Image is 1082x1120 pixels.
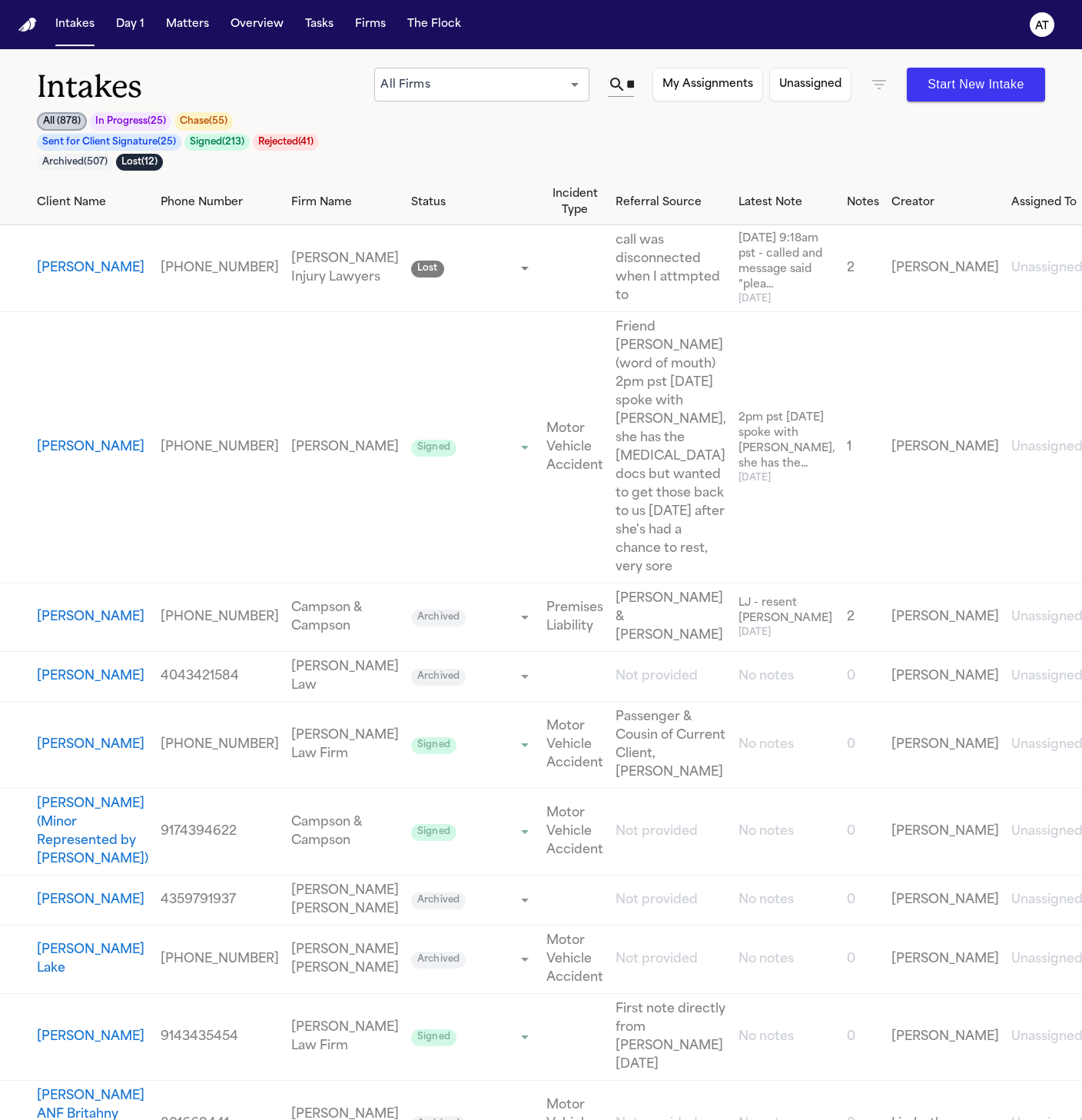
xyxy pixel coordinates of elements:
a: View details for Justin Scott Lake [291,941,399,978]
button: Tasks [299,11,340,38]
a: View details for Miguel Benjamin Medina [546,717,603,773]
a: View details for Scott Sandic [738,596,835,639]
button: Unassigned [769,68,851,101]
a: View details for Jessica Costello [291,1019,399,1055]
a: View details for Miguel Benjamin Medina [616,708,726,782]
span: No notes [738,894,794,906]
a: View details for Deborah Hachey [291,438,399,457]
a: View details for Scott Sandic [616,590,726,645]
a: View details for Scott Sandic [891,608,999,626]
span: No notes [738,1031,794,1043]
a: Matters [160,11,215,38]
button: Archived(507) [37,154,113,171]
span: [DATE] [738,472,835,484]
a: View details for Deborah Hachey [738,410,835,484]
div: Status [411,194,534,211]
a: View details for Scott Williams [616,667,726,686]
div: Update intake status [411,437,534,458]
span: Signed [411,440,456,457]
span: [DATE] [738,626,835,639]
span: Lost [411,261,444,278]
a: View details for Jessica Costello [161,1028,279,1046]
div: Referral Source [616,194,726,211]
span: 0 [847,739,855,751]
button: View details for Miguel Benjamin Medina [37,736,144,754]
span: No notes [738,670,794,683]
button: The Flock [401,11,467,38]
div: Update intake status [411,949,534,970]
span: Not provided [616,894,698,906]
a: View details for Scott Sandic [161,608,279,626]
div: Latest Note [738,194,835,211]
span: No notes [738,826,794,838]
span: No notes [738,953,794,965]
span: Signed [411,824,456,841]
a: View details for Deborah Hachey [546,420,603,475]
a: View details for Lillian Sainci (Minor Represented by Terry Michael) [847,823,879,841]
div: Notes [847,194,879,211]
a: View details for Miguel Benjamin Medina [738,736,835,754]
a: View details for Justin Scott Lake [37,941,148,978]
span: 0 [847,894,855,906]
span: 0 [847,670,855,683]
a: Home [18,18,37,32]
button: View details for Jessica Costello [37,1028,144,1046]
span: All Firms [380,79,430,91]
a: View details for James Pope [847,259,879,278]
a: View details for Deborah Hachey [891,438,999,457]
a: View details for Scott Henry [847,891,879,909]
span: 2pm pst [DATE] spoke with [PERSON_NAME], she has the... [738,410,835,472]
a: View details for James Pope [291,250,399,287]
a: View details for Justin Scott Lake [546,932,603,987]
a: View details for Scott Williams [891,667,999,686]
a: View details for Scott Williams [37,667,148,686]
span: No notes [738,739,794,751]
span: 0 [847,953,855,965]
button: Signed(213) [184,134,250,151]
span: 1 [847,441,851,454]
button: Firms [349,11,392,38]
span: 2 [847,611,855,623]
a: View details for Miguel Benjamin Medina [291,726,399,763]
span: 0 [847,1031,855,1043]
button: Intakes [49,11,101,38]
a: View details for Jessica Costello [847,1028,879,1046]
button: In Progress(25) [90,112,171,131]
div: Update intake status [411,734,534,756]
span: Not provided [616,826,698,838]
a: View details for Jessica Costello [37,1028,148,1046]
a: View details for Lillian Sainci (Minor Represented by Terry Michael) [616,823,726,841]
span: LJ - resent [PERSON_NAME] [738,596,835,626]
a: View details for Miguel Benjamin Medina [891,736,999,754]
a: View details for James Pope [738,231,835,305]
a: View details for Lillian Sainci (Minor Represented by Terry Michael) [738,823,835,841]
span: [DATE] 9:18am pst - called and message said "plea... [738,231,835,293]
h1: Intakes [37,68,374,106]
a: View details for Scott Henry [37,891,148,909]
a: View details for Justin Scott Lake [161,950,279,969]
a: View details for Scott Sandic [291,599,399,636]
span: Archived [411,610,466,626]
img: Finch Logo [18,18,37,32]
a: View details for James Pope [891,259,999,278]
a: View details for Deborah Hachey [847,438,879,457]
button: Overview [224,11,290,38]
div: Update intake status [411,821,534,842]
a: View details for Lillian Sainci (Minor Represented by Terry Michael) [161,823,279,841]
div: Firm Name [291,194,399,211]
a: View details for James Pope [616,231,726,305]
div: Update intake status [411,607,534,628]
span: Signed [411,1029,456,1046]
button: View details for Scott Sandic [37,608,144,626]
text: AT [1035,21,1049,32]
a: View details for Miguel Benjamin Medina [847,736,879,754]
div: Update intake status [411,258,534,279]
a: View details for Scott Sandic [37,608,148,626]
a: View details for James Pope [37,259,148,278]
a: View details for Scott Sandic [847,608,879,626]
a: View details for Lillian Sainci (Minor Represented by Terry Michael) [546,804,603,859]
button: Lost(12) [116,154,163,171]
